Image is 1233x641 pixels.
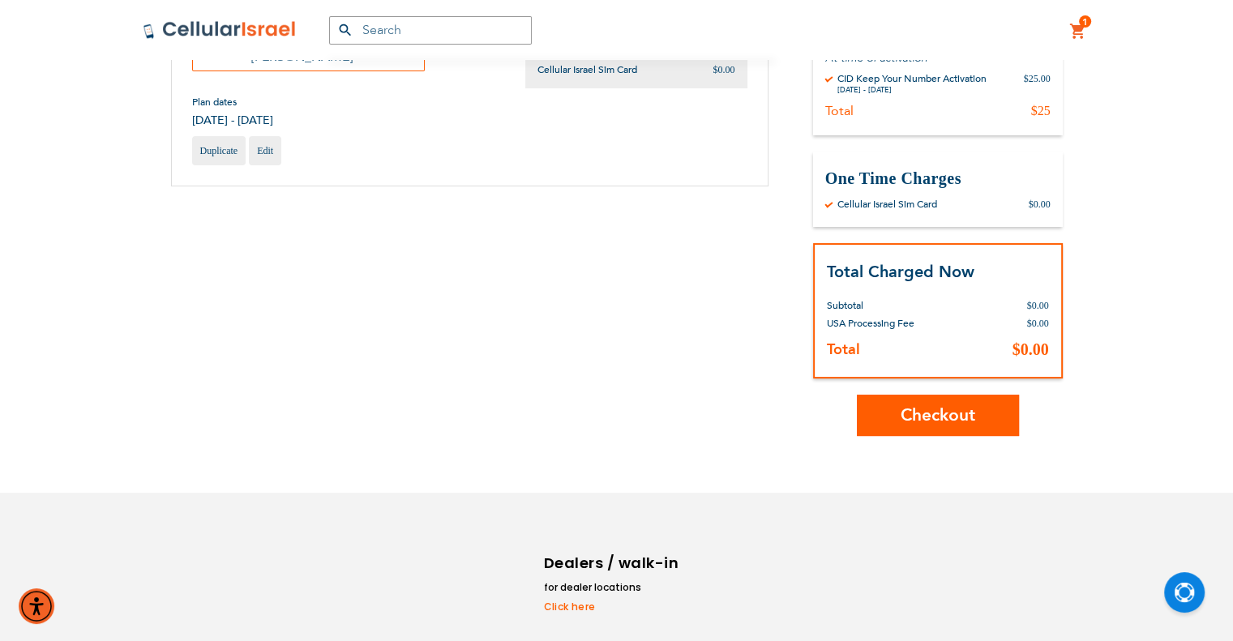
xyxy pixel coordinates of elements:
[837,85,987,95] div: [DATE] - [DATE]
[1024,72,1051,95] div: $25.00
[827,261,974,283] strong: Total Charged Now
[192,113,273,128] span: [DATE] - [DATE]
[837,198,937,211] div: Cellular Israel Sim Card
[1027,318,1049,329] span: $0.00
[192,96,273,109] span: Plan dates
[827,284,983,314] th: Subtotal
[544,600,682,614] a: Click here
[200,145,238,156] span: Duplicate
[827,317,914,330] span: USA Processing Fee
[19,588,54,624] div: Accessibility Menu
[825,168,1051,190] h3: One Time Charges
[827,340,860,360] strong: Total
[544,551,682,575] h6: Dealers / walk-in
[1027,300,1049,311] span: $0.00
[1031,103,1051,119] div: $25
[901,404,975,427] span: Checkout
[257,145,273,156] span: Edit
[143,20,297,40] img: Cellular Israel Logo
[857,395,1019,436] button: Checkout
[329,16,532,45] input: Search
[837,72,987,85] div: CID Keep Your Number Activation
[1069,22,1087,41] a: 1
[544,579,682,596] li: for dealer locations
[825,103,854,119] div: Total
[537,63,637,76] span: Cellular Israel Sim Card
[1029,198,1051,211] div: $0.00
[249,136,281,165] a: Edit
[1013,340,1049,358] span: $0.00
[713,64,735,75] span: $0.00
[1082,15,1088,28] span: 1
[192,136,246,165] a: Duplicate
